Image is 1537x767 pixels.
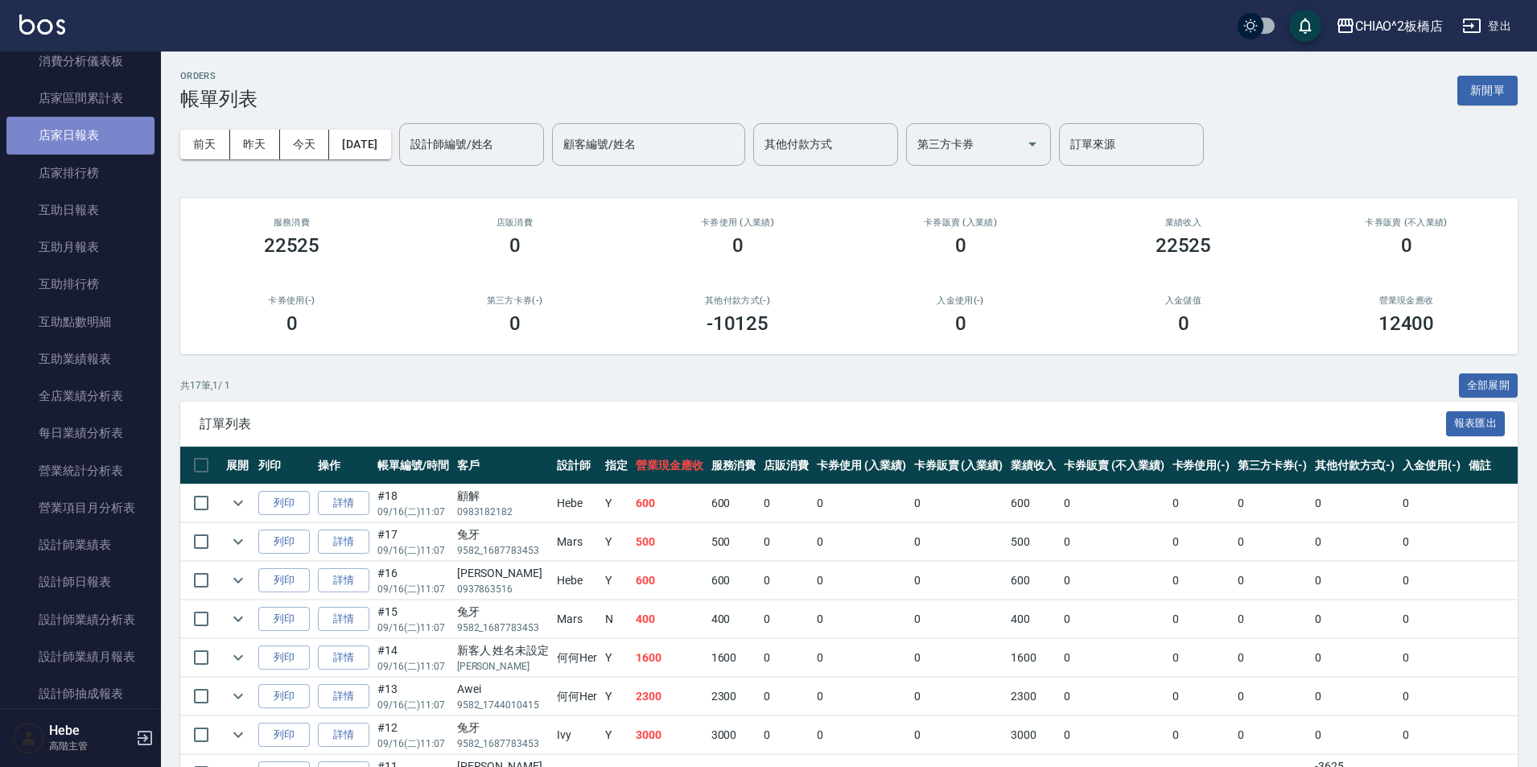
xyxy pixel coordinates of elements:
td: 0 [1168,485,1234,522]
p: 9582_1687783453 [457,621,550,635]
td: 0 [813,678,910,715]
td: Y [601,523,632,561]
td: 0 [1311,678,1399,715]
td: 0 [760,562,813,600]
td: 0 [1399,600,1465,638]
td: 0 [760,600,813,638]
a: 互助排行榜 [6,266,155,303]
th: 列印 [254,447,314,485]
h2: ORDERS [180,71,258,81]
td: 0 [760,716,813,754]
h3: 帳單列表 [180,88,258,110]
h3: 12400 [1378,312,1435,335]
td: 0 [1060,639,1168,677]
td: 3000 [1007,716,1060,754]
a: 店家日報表 [6,117,155,154]
td: 400 [707,600,760,638]
h2: 第三方卡券(-) [422,295,607,306]
div: [PERSON_NAME] [457,565,550,582]
th: 帳單編號/時間 [373,447,453,485]
td: 0 [760,523,813,561]
button: 全部展開 [1459,373,1518,398]
td: Ivy [553,716,601,754]
th: 其他付款方式(-) [1311,447,1399,485]
p: 09/16 (二) 11:07 [377,736,449,751]
td: Y [601,639,632,677]
td: 0 [813,600,910,638]
td: 0 [760,678,813,715]
h3: 0 [286,312,298,335]
th: 卡券販賣 (不入業績) [1060,447,1168,485]
button: expand row [226,723,250,747]
button: 前天 [180,130,230,159]
a: 新開單 [1457,82,1518,97]
td: N [601,600,632,638]
td: 0 [1060,600,1168,638]
button: expand row [226,645,250,670]
button: 今天 [280,130,330,159]
td: 600 [1007,562,1060,600]
button: 列印 [258,491,310,516]
a: 設計師業績分析表 [6,601,155,638]
td: 0 [1060,485,1168,522]
td: 0 [1060,523,1168,561]
h2: 營業現金應收 [1314,295,1498,306]
h2: 卡券販賣 (入業績) [868,217,1053,228]
td: 0 [1399,485,1465,522]
h3: 22525 [1156,234,1212,257]
a: 詳情 [318,491,369,516]
a: 詳情 [318,530,369,555]
td: 0 [1168,562,1234,600]
a: 營業統計分析表 [6,452,155,489]
p: 9582_1687783453 [457,543,550,558]
span: 訂單列表 [200,416,1446,432]
td: 600 [1007,485,1060,522]
td: #17 [373,523,453,561]
td: 0 [813,562,910,600]
td: Y [601,678,632,715]
td: #14 [373,639,453,677]
td: 0 [1311,600,1399,638]
td: 0 [1311,523,1399,561]
td: 0 [1168,523,1234,561]
td: 3000 [707,716,760,754]
td: 0 [813,716,910,754]
th: 卡券使用(-) [1168,447,1234,485]
td: 0 [1234,600,1311,638]
th: 卡券販賣 (入業績) [910,447,1007,485]
td: Y [601,716,632,754]
th: 展開 [222,447,254,485]
th: 業績收入 [1007,447,1060,485]
td: 0 [760,485,813,522]
button: [DATE] [329,130,390,159]
td: 0 [1399,523,1465,561]
th: 設計師 [553,447,601,485]
td: 2300 [1007,678,1060,715]
td: 0 [1234,485,1311,522]
th: 第三方卡券(-) [1234,447,1311,485]
button: 列印 [258,723,310,748]
h2: 卡券使用 (入業績) [645,217,830,228]
a: 報表匯出 [1446,415,1506,431]
td: 0 [1060,562,1168,600]
img: Logo [19,14,65,35]
button: 列印 [258,568,310,593]
td: 0 [1311,485,1399,522]
td: 0 [1311,716,1399,754]
a: 消費分析儀表板 [6,43,155,80]
td: 0 [813,639,910,677]
td: 0 [1060,678,1168,715]
p: 09/16 (二) 11:07 [377,698,449,712]
a: 設計師日報表 [6,563,155,600]
p: 共 17 筆, 1 / 1 [180,378,230,393]
td: #16 [373,562,453,600]
p: 09/16 (二) 11:07 [377,543,449,558]
td: 0 [1234,523,1311,561]
th: 營業現金應收 [632,447,707,485]
td: 0 [1399,678,1465,715]
div: Awei [457,681,550,698]
th: 店販消費 [760,447,813,485]
button: expand row [226,568,250,592]
td: 0 [1234,639,1311,677]
td: 0 [1399,562,1465,600]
